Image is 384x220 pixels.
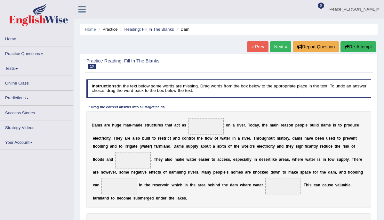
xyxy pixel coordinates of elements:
[321,123,323,127] b: d
[186,144,188,149] b: s
[136,136,138,141] b: s
[310,123,312,127] b: b
[97,123,100,127] b: m
[227,136,229,141] b: e
[195,144,196,149] b: l
[300,123,302,127] b: o
[329,123,331,127] b: s
[95,136,96,141] b: l
[159,136,162,141] b: e
[217,136,218,141] b: f
[244,136,247,141] b: v
[178,144,182,149] b: m
[244,136,244,141] b: i
[191,136,194,141] b: o
[145,123,147,127] b: s
[134,136,135,141] b: l
[317,136,320,141] b: e
[164,144,166,149] b: a
[110,136,111,141] b: .
[108,123,110,127] b: e
[176,144,179,149] b: a
[174,123,177,127] b: a
[131,123,132,127] b: -
[0,135,73,148] a: Your Account
[295,136,297,141] b: a
[344,123,346,127] b: p
[140,123,142,127] b: e
[151,144,152,149] b: )
[0,32,73,44] a: Home
[205,144,207,149] b: o
[259,123,260,127] b: ,
[325,123,329,127] b: m
[206,136,207,141] b: l
[129,123,131,127] b: n
[148,123,149,127] b: r
[156,144,158,149] b: a
[302,123,304,127] b: p
[165,136,167,141] b: r
[161,123,163,127] b: s
[100,123,102,127] b: s
[86,104,167,110] div: * Drag the correct answer into all target fields
[127,136,128,141] b: r
[120,144,122,149] b: o
[114,136,116,141] b: T
[97,26,117,32] li: Practice
[170,136,171,141] b: t
[347,136,349,141] b: e
[315,136,317,141] b: b
[98,144,100,149] b: o
[273,136,275,141] b: t
[188,144,190,149] b: u
[136,123,138,127] b: a
[118,136,120,141] b: e
[159,123,161,127] b: e
[0,120,73,133] a: Strategy Videos
[144,144,146,149] b: a
[323,123,325,127] b: a
[0,76,73,88] a: Online Class
[112,123,114,127] b: h
[247,144,249,149] b: r
[115,123,117,127] b: u
[166,144,168,149] b: n
[147,123,148,127] b: t
[286,136,287,141] b: r
[250,136,251,141] b: .
[298,123,300,127] b: e
[228,144,230,149] b: o
[168,136,170,141] b: c
[147,136,148,141] b: i
[258,136,260,141] b: r
[100,136,101,141] b: t
[276,123,278,127] b: n
[337,136,339,141] b: t
[247,136,249,141] b: e
[100,144,102,149] b: d
[168,144,170,149] b: d
[132,123,136,127] b: m
[316,123,319,127] b: d
[124,27,174,32] a: Reading: Fill In The Blanks
[306,123,308,127] b: e
[338,123,340,127] b: t
[184,123,186,127] b: s
[322,136,324,141] b: n
[107,136,108,141] b: t
[164,136,165,141] b: t
[209,136,212,141] b: w
[95,144,97,149] b: o
[154,144,156,149] b: f
[86,59,263,69] h2: Practice Reading: Fill In The Blanks
[295,123,298,127] b: p
[223,136,225,141] b: a
[96,136,98,141] b: e
[189,136,190,141] b: t
[134,144,135,149] b: t
[256,136,258,141] b: h
[149,144,151,149] b: r
[238,136,240,141] b: a
[225,136,227,141] b: t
